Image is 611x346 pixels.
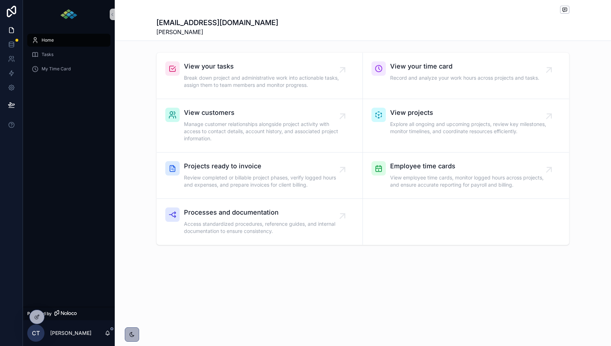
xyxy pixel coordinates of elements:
[60,9,78,20] img: App logo
[42,52,53,57] span: Tasks
[184,161,342,171] span: Projects ready to invoice
[184,121,342,142] span: Manage customer relationships alongside project activity with access to contact details, account ...
[23,307,115,320] a: Powered by
[363,99,569,153] a: View projectsExplore all ongoing and upcoming projects, review key milestones, monitor timelines,...
[157,153,363,199] a: Projects ready to invoiceReview completed or billable project phases, verify logged hours and exp...
[363,53,569,99] a: View your time cardRecord and analyze your work hours across projects and tasks.
[184,61,342,71] span: View your tasks
[184,174,342,188] span: Review completed or billable project phases, verify logged hours and expenses, and prepare invoic...
[27,62,110,75] a: My Time Card
[390,121,549,135] span: Explore all ongoing and upcoming projects, review key milestones, monitor timelines, and coordina...
[157,53,363,99] a: View your tasksBreak down project and administrative work into actionable tasks, assign them to t...
[184,108,342,118] span: View customers
[363,153,569,199] a: Employee time cardsView employee time cards, monitor logged hours across projects, and ensure acc...
[27,34,110,47] a: Home
[390,74,539,81] span: Record and analyze your work hours across projects and tasks.
[390,174,549,188] span: View employee time cards, monitor logged hours across projects, and ensure accurate reporting for...
[390,161,549,171] span: Employee time cards
[50,329,91,337] p: [PERSON_NAME]
[42,66,71,72] span: My Time Card
[157,199,363,245] a: Processes and documentationAccess standardized procedures, reference guides, and internal documen...
[157,99,363,153] a: View customersManage customer relationships alongside project activity with access to contact det...
[184,220,342,235] span: Access standardized procedures, reference guides, and internal documentation to ensure consistency.
[27,48,110,61] a: Tasks
[390,108,549,118] span: View projects
[390,61,539,71] span: View your time card
[184,207,342,218] span: Processes and documentation
[32,329,40,337] span: CT
[23,29,115,85] div: scrollable content
[156,18,278,28] h1: [EMAIL_ADDRESS][DOMAIN_NAME]
[42,37,54,43] span: Home
[156,28,278,36] span: [PERSON_NAME]
[184,74,342,89] span: Break down project and administrative work into actionable tasks, assign them to team members and...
